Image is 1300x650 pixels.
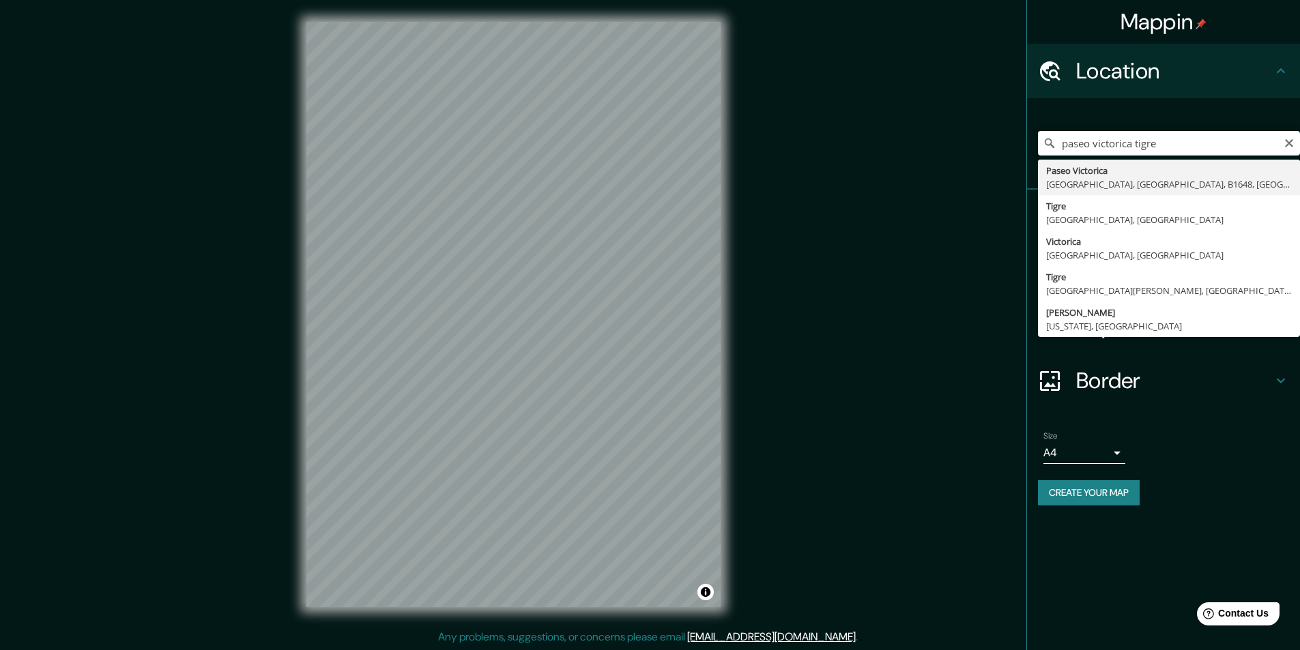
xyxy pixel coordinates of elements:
div: . [860,629,863,645]
div: A4 [1043,442,1125,464]
div: . [858,629,860,645]
h4: Layout [1076,312,1273,340]
a: [EMAIL_ADDRESS][DOMAIN_NAME] [687,630,856,644]
div: [GEOGRAPHIC_DATA], [GEOGRAPHIC_DATA] [1046,213,1292,226]
button: Toggle attribution [697,584,714,600]
div: [US_STATE], [GEOGRAPHIC_DATA] [1046,319,1292,333]
div: Tigre [1046,199,1292,213]
label: Size [1043,430,1058,442]
h4: Mappin [1121,8,1207,35]
h4: Border [1076,367,1273,394]
button: Create your map [1038,480,1140,505]
div: Style [1027,244,1300,299]
div: Layout [1027,299,1300,353]
div: [GEOGRAPHIC_DATA], [GEOGRAPHIC_DATA], B1648, [GEOGRAPHIC_DATA] [1046,177,1292,191]
div: Paseo Victorica [1046,164,1292,177]
div: Tigre [1046,270,1292,284]
button: Clear [1284,136,1295,149]
div: [GEOGRAPHIC_DATA], [GEOGRAPHIC_DATA] [1046,248,1292,262]
div: Border [1027,353,1300,408]
iframe: Help widget launcher [1179,597,1285,635]
div: Location [1027,44,1300,98]
div: Victorica [1046,235,1292,248]
div: [GEOGRAPHIC_DATA][PERSON_NAME], [GEOGRAPHIC_DATA] [1046,284,1292,297]
div: [PERSON_NAME] [1046,306,1292,319]
h4: Location [1076,57,1273,85]
img: pin-icon.png [1196,18,1207,29]
div: Pins [1027,190,1300,244]
input: Pick your city or area [1038,131,1300,156]
canvas: Map [306,22,721,607]
p: Any problems, suggestions, or concerns please email . [438,629,858,645]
